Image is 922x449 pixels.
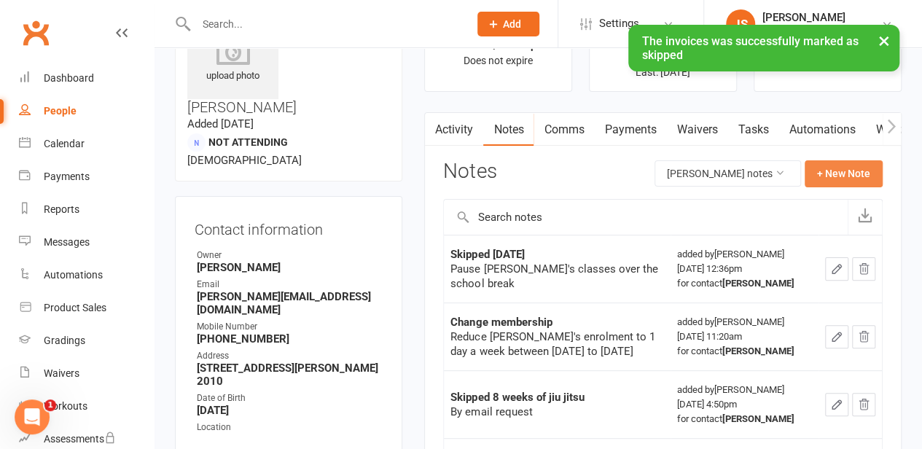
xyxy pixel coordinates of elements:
iframe: Intercom live chat [15,399,50,434]
div: Calendar [44,138,85,149]
a: People [19,95,154,128]
div: Workouts [44,400,87,412]
a: Notes [483,113,534,147]
div: Gradings [44,335,85,346]
a: Comms [534,113,594,147]
div: Higher Jiu Jitsu [762,24,845,37]
button: × [871,25,897,56]
div: for contact [677,412,812,426]
span: Add [503,18,521,30]
strong: [PERSON_NAME][EMAIL_ADDRESS][DOMAIN_NAME] [197,290,383,316]
strong: [PERSON_NAME] [722,345,794,356]
div: Reports [44,203,79,215]
div: Assessments [44,433,116,445]
a: Calendar [19,128,154,160]
button: + New Note [805,160,883,187]
div: Waivers [44,367,79,379]
span: Settings [599,7,639,40]
div: By email request [450,405,663,419]
strong: Skipped 8 weeks of jiu jitsu [450,391,584,404]
strong: Skipped [DATE] [450,248,524,261]
div: The invoices was successfully marked as skipped [628,25,899,71]
div: JS [726,9,755,39]
div: added by [PERSON_NAME] [DATE] 4:50pm [677,383,812,426]
strong: [PERSON_NAME] [722,278,794,289]
strong: [STREET_ADDRESS][PERSON_NAME] 2010 [197,362,383,388]
button: Add [477,12,539,36]
a: Workouts [19,390,154,423]
strong: [PERSON_NAME] [722,413,794,424]
div: for contact [677,344,812,359]
strong: [DATE] [197,404,383,417]
div: Email [197,278,383,292]
div: Date of Birth [197,391,383,405]
a: Payments [19,160,154,193]
a: Waivers [666,113,727,147]
div: added by [PERSON_NAME] [DATE] 12:36pm [677,247,812,291]
a: Clubworx [17,15,54,51]
input: Search... [192,14,459,34]
span: Not Attending [208,136,288,148]
div: Automations [44,269,103,281]
h3: [PERSON_NAME] [187,8,390,115]
a: Messages [19,226,154,259]
div: Owner [197,249,383,262]
div: Messages [44,236,90,248]
div: added by [PERSON_NAME] [DATE] 11:20am [677,315,812,359]
h3: Notes [443,160,496,187]
strong: [PHONE_NUMBER] [197,332,383,345]
div: Dashboard [44,72,94,84]
div: Mobile Number [197,320,383,334]
div: for contact [677,276,812,291]
input: Search notes [444,200,848,235]
a: Waivers [19,357,154,390]
div: Pause [PERSON_NAME]'s classes over the school break [450,262,663,291]
span: [DEMOGRAPHIC_DATA] [187,154,302,167]
a: Product Sales [19,292,154,324]
time: Added [DATE] [187,117,254,130]
strong: [PERSON_NAME] [197,261,383,274]
a: Reports [19,193,154,226]
button: [PERSON_NAME] notes [655,160,801,187]
div: People [44,105,77,117]
div: Product Sales [44,302,106,313]
strong: Change membership [450,316,552,329]
a: Tasks [727,113,778,147]
a: Gradings [19,324,154,357]
a: Dashboard [19,62,154,95]
div: Address [197,349,383,363]
a: Automations [19,259,154,292]
a: Activity [425,113,483,147]
a: Automations [778,113,865,147]
div: Reduce [PERSON_NAME]'s enrolment to 1 day a week between [DATE] to [DATE] [450,329,663,359]
span: 1 [44,399,56,411]
div: Location [197,421,383,434]
a: Payments [594,113,666,147]
div: Payments [44,171,90,182]
h3: Contact information [195,216,383,238]
div: [PERSON_NAME] [762,11,845,24]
